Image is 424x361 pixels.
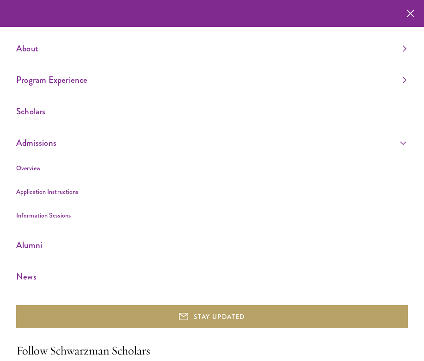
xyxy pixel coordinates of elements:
[16,41,406,56] a: About
[16,237,406,253] a: Alumni
[16,72,406,87] a: Program Experience
[16,305,408,328] button: STAY UPDATED
[16,104,406,119] a: Scholars
[16,211,71,220] a: Information Sessions
[16,269,406,284] a: News
[16,342,408,360] h2: Follow Schwarzman Scholars
[16,187,78,196] a: Application Instructions
[16,135,406,150] a: Admissions
[16,163,41,173] a: Overview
